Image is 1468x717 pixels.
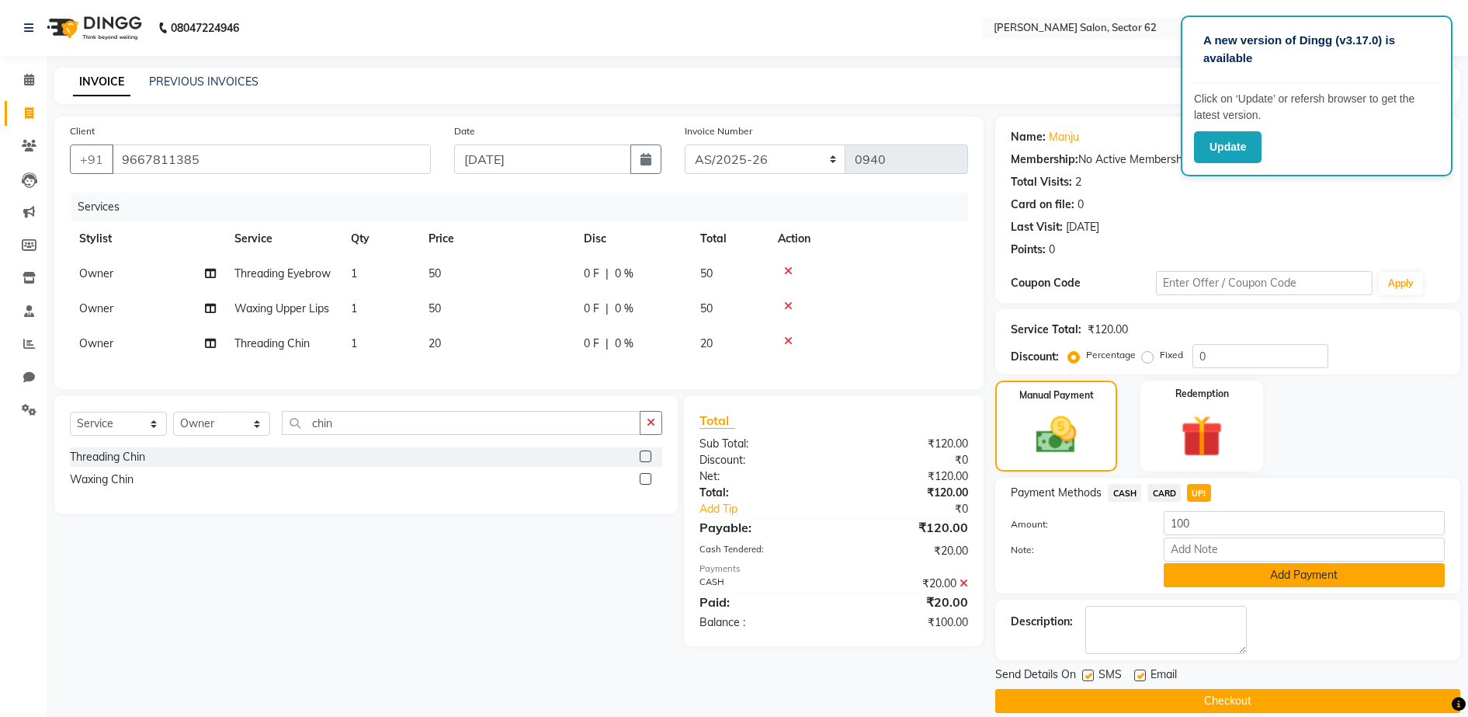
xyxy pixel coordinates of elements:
[234,266,331,280] span: Threading Eyebrow
[1019,388,1094,402] label: Manual Payment
[688,543,834,559] div: Cash Tendered:
[40,6,146,50] img: logo
[234,336,310,350] span: Threading Chin
[834,518,980,537] div: ₹120.00
[282,411,640,435] input: Search or Scan
[1108,484,1141,502] span: CASH
[688,518,834,537] div: Payable:
[584,266,599,282] span: 0 F
[615,266,633,282] span: 0 %
[1164,538,1445,562] input: Add Note
[1088,322,1128,338] div: ₹120.00
[834,543,980,559] div: ₹20.00
[999,543,1151,557] label: Note:
[606,336,609,352] span: |
[834,485,980,501] div: ₹120.00
[342,221,419,256] th: Qty
[70,124,95,138] label: Client
[71,193,980,221] div: Services
[688,576,834,592] div: CASH
[688,452,834,468] div: Discount:
[584,336,599,352] span: 0 F
[1086,348,1136,362] label: Percentage
[79,336,113,350] span: Owner
[1187,484,1211,502] span: UPI
[1160,348,1183,362] label: Fixed
[429,301,441,315] span: 50
[688,501,858,517] a: Add Tip
[70,144,113,174] button: +91
[1379,272,1423,295] button: Apply
[1011,219,1063,235] div: Last Visit:
[1011,197,1074,213] div: Card on file:
[1011,485,1102,501] span: Payment Methods
[70,472,134,488] div: Waxing Chin
[606,301,609,317] span: |
[1156,271,1373,295] input: Enter Offer / Coupon Code
[1075,174,1081,190] div: 2
[574,221,691,256] th: Disc
[995,667,1076,686] span: Send Details On
[351,336,357,350] span: 1
[351,301,357,315] span: 1
[351,266,357,280] span: 1
[995,689,1460,713] button: Checkout
[615,336,633,352] span: 0 %
[1098,667,1122,686] span: SMS
[1049,242,1055,258] div: 0
[1011,349,1059,365] div: Discount:
[834,452,980,468] div: ₹0
[834,593,980,611] div: ₹20.00
[700,336,713,350] span: 20
[1078,197,1084,213] div: 0
[1194,131,1262,163] button: Update
[615,301,633,317] span: 0 %
[454,124,475,138] label: Date
[688,593,834,611] div: Paid:
[429,266,441,280] span: 50
[688,468,834,485] div: Net:
[79,266,113,280] span: Owner
[171,6,239,50] b: 08047224946
[1194,91,1439,124] p: Click on ‘Update’ or refersh browser to get the latest version.
[700,301,713,315] span: 50
[419,221,574,256] th: Price
[584,301,599,317] span: 0 F
[834,468,980,485] div: ₹120.00
[73,68,130,96] a: INVOICE
[691,221,769,256] th: Total
[79,301,113,315] span: Owner
[1164,563,1445,587] button: Add Payment
[234,301,329,315] span: Waxing Upper Lips
[429,336,441,350] span: 20
[1011,174,1072,190] div: Total Visits:
[688,436,834,452] div: Sub Total:
[1066,219,1099,235] div: [DATE]
[149,75,259,89] a: PREVIOUS INVOICES
[699,562,968,576] div: Payments
[606,266,609,282] span: |
[700,266,713,280] span: 50
[999,517,1151,531] label: Amount:
[834,436,980,452] div: ₹120.00
[1150,667,1177,686] span: Email
[1011,129,1046,145] div: Name:
[769,221,968,256] th: Action
[1164,511,1445,535] input: Amount
[1011,275,1155,291] div: Coupon Code
[1049,129,1079,145] a: Manju
[1011,614,1073,630] div: Description:
[1011,242,1046,258] div: Points:
[1147,484,1181,502] span: CARD
[834,576,980,592] div: ₹20.00
[70,449,145,465] div: Threading Chin
[1203,32,1430,67] p: A new version of Dingg (v3.17.0) is available
[688,614,834,631] div: Balance :
[699,412,735,429] span: Total
[70,221,225,256] th: Stylist
[1175,387,1229,401] label: Redemption
[1011,322,1081,338] div: Service Total:
[685,124,752,138] label: Invoice Number
[859,501,980,517] div: ₹0
[688,485,834,501] div: Total:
